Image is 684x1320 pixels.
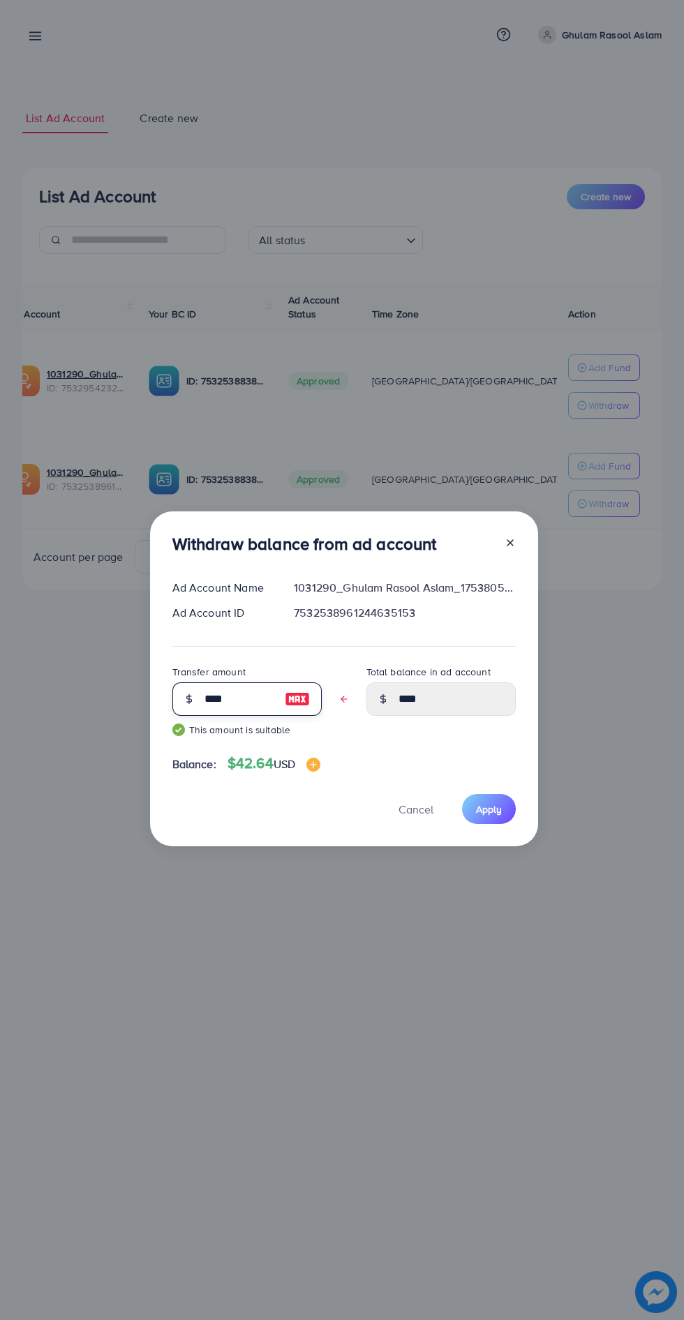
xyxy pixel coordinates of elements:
[283,605,526,621] div: 7532538961244635153
[161,605,283,621] div: Ad Account ID
[161,580,283,596] div: Ad Account Name
[172,756,216,772] span: Balance:
[306,758,320,772] img: image
[172,723,322,737] small: This amount is suitable
[285,691,310,707] img: image
[172,534,437,554] h3: Withdraw balance from ad account
[172,723,185,736] img: guide
[399,802,433,817] span: Cancel
[476,802,502,816] span: Apply
[172,665,246,679] label: Transfer amount
[228,755,320,772] h4: $42.64
[274,756,295,772] span: USD
[462,794,516,824] button: Apply
[283,580,526,596] div: 1031290_Ghulam Rasool Aslam_1753805901568
[366,665,491,679] label: Total balance in ad account
[381,794,451,824] button: Cancel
